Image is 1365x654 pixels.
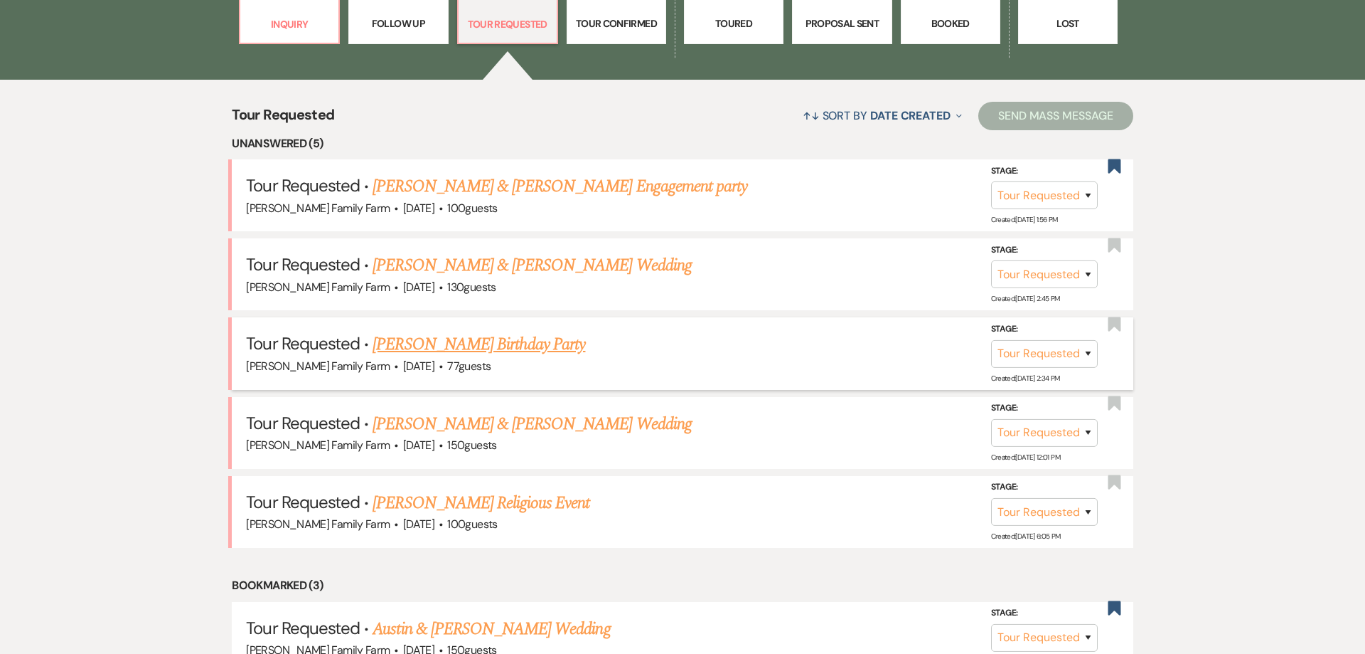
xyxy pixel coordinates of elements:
span: 130 guests [447,280,496,295]
label: Stage: [991,322,1098,337]
p: Tour Confirmed [576,16,657,31]
span: [DATE] [403,201,434,216]
span: 150 guests [447,438,496,453]
span: Tour Requested [246,253,360,275]
span: Created: [DATE] 6:05 PM [991,532,1061,541]
label: Stage: [991,480,1098,495]
a: [PERSON_NAME] & [PERSON_NAME] Engagement party [373,174,747,199]
li: Bookmarked (3) [232,576,1133,595]
span: Created: [DATE] 2:45 PM [991,294,1060,303]
p: Inquiry [249,16,330,32]
span: Tour Requested [246,332,360,354]
span: Created: [DATE] 12:01 PM [991,453,1060,462]
p: Tour Requested [467,16,548,32]
span: Tour Requested [246,617,360,639]
a: [PERSON_NAME] Birthday Party [373,332,585,357]
p: Follow Up [358,16,439,31]
p: Proposal Sent [801,16,882,31]
span: 100 guests [447,201,497,216]
p: Booked [910,16,991,31]
label: Stage: [991,164,1098,179]
a: Austin & [PERSON_NAME] Wedding [373,616,610,642]
span: [PERSON_NAME] Family Farm [246,280,390,295]
button: Send Mass Message [978,102,1133,130]
p: Lost [1027,16,1108,31]
li: Unanswered (5) [232,135,1133,153]
span: [PERSON_NAME] Family Farm [246,359,390,374]
span: Tour Requested [246,491,360,513]
label: Stage: [991,606,1098,621]
span: 77 guests [447,359,491,374]
label: Stage: [991,243,1098,258]
span: 100 guests [447,517,497,532]
a: [PERSON_NAME] Religious Event [373,490,589,516]
span: [DATE] [403,359,434,374]
a: [PERSON_NAME] & [PERSON_NAME] Wedding [373,411,691,437]
span: Tour Requested [246,412,360,434]
span: [PERSON_NAME] Family Farm [246,438,390,453]
span: [DATE] [403,438,434,453]
span: [PERSON_NAME] Family Farm [246,201,390,216]
a: [PERSON_NAME] & [PERSON_NAME] Wedding [373,253,691,278]
p: Toured [693,16,774,31]
span: [DATE] [403,280,434,295]
span: Tour Requested [246,174,360,196]
label: Stage: [991,401,1098,416]
span: [PERSON_NAME] Family Farm [246,517,390,532]
span: Created: [DATE] 1:56 PM [991,215,1058,224]
span: ↑↓ [803,108,820,123]
span: Created: [DATE] 2:34 PM [991,374,1060,383]
span: Date Created [870,108,951,123]
span: [DATE] [403,517,434,532]
button: Sort By Date Created [797,97,968,135]
span: Tour Requested [232,104,334,135]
